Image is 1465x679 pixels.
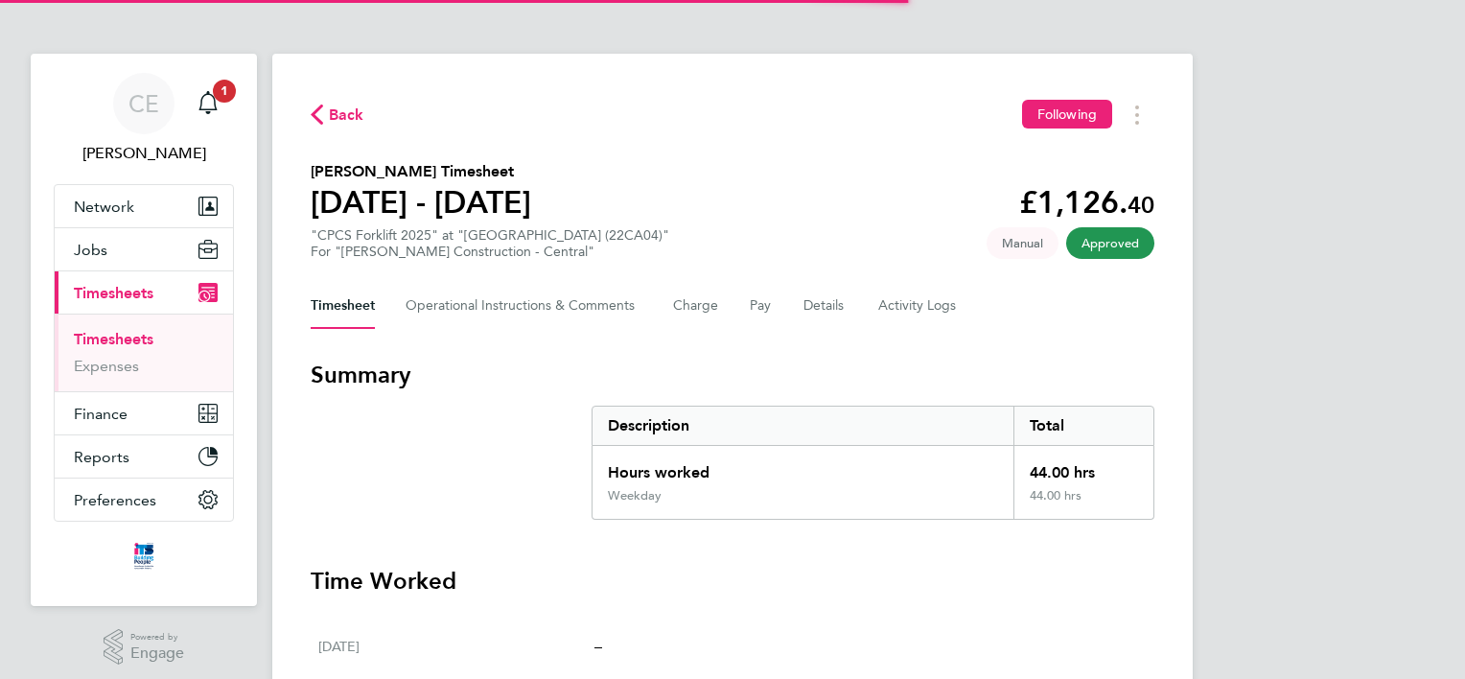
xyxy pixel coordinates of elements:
button: Pay [750,283,773,329]
div: Hours worked [593,446,1013,488]
img: itsconstruction-logo-retina.png [130,541,157,572]
h3: Time Worked [311,566,1154,597]
a: Go to home page [54,541,234,572]
h1: [DATE] - [DATE] [311,183,531,222]
h3: Summary [311,360,1154,390]
span: Reports [74,448,129,466]
span: – [594,637,602,655]
span: Clive East [54,142,234,165]
button: Reports [55,435,233,478]
span: 40 [1128,191,1154,219]
div: 44.00 hrs [1013,488,1153,519]
a: 1 [189,73,227,134]
button: Finance [55,392,233,434]
button: Activity Logs [878,283,959,329]
a: CE[PERSON_NAME] [54,73,234,165]
div: 44.00 hrs [1013,446,1153,488]
button: Following [1022,100,1112,129]
button: Details [803,283,848,329]
div: "CPCS Forklift 2025" at "[GEOGRAPHIC_DATA] (22CA04)" [311,227,669,260]
div: For "[PERSON_NAME] Construction - Central" [311,244,669,260]
div: [DATE] [318,635,594,658]
a: Expenses [74,357,139,375]
app-decimal: £1,126. [1019,184,1154,221]
nav: Main navigation [31,54,257,606]
div: Weekday [608,488,662,503]
button: Charge [673,283,719,329]
span: Back [329,104,364,127]
button: Jobs [55,228,233,270]
div: Description [593,407,1013,445]
button: Operational Instructions & Comments [406,283,642,329]
span: Powered by [130,629,184,645]
a: Timesheets [74,330,153,348]
span: Finance [74,405,128,423]
button: Timesheet [311,283,375,329]
span: Network [74,198,134,216]
button: Back [311,103,364,127]
h2: [PERSON_NAME] Timesheet [311,160,531,183]
a: Powered byEngage [104,629,185,666]
span: Preferences [74,491,156,509]
span: Timesheets [74,284,153,302]
button: Timesheets Menu [1120,100,1154,129]
span: This timesheet has been approved. [1066,227,1154,259]
span: Engage [130,645,184,662]
span: Jobs [74,241,107,259]
span: This timesheet was manually created. [987,227,1058,259]
div: Timesheets [55,314,233,391]
span: CE [128,91,159,116]
span: Following [1037,105,1097,123]
div: Summary [592,406,1154,520]
button: Network [55,185,233,227]
div: Total [1013,407,1153,445]
button: Timesheets [55,271,233,314]
span: 1 [213,80,236,103]
button: Preferences [55,479,233,521]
